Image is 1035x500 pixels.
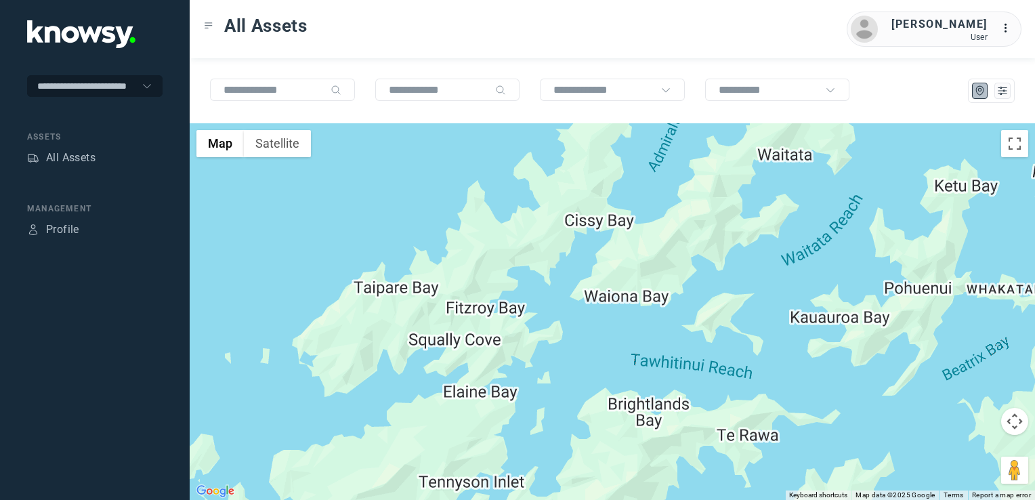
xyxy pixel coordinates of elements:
div: User [891,33,988,42]
div: Search [495,85,506,96]
div: Profile [46,222,79,238]
div: All Assets [46,150,96,166]
a: Open this area in Google Maps (opens a new window) [193,482,238,500]
div: : [1001,20,1017,37]
img: avatar.png [851,16,878,43]
span: Map data ©2025 Google [856,491,935,499]
div: Profile [27,224,39,236]
a: Terms (opens in new tab) [944,491,964,499]
img: Google [193,482,238,500]
button: Show satellite imagery [244,130,311,157]
button: Keyboard shortcuts [789,491,847,500]
div: [PERSON_NAME] [891,16,988,33]
div: Toggle Menu [204,21,213,30]
button: Map camera controls [1001,408,1028,435]
a: ProfileProfile [27,222,79,238]
tspan: ... [1002,23,1015,33]
img: Application Logo [27,20,135,48]
button: Toggle fullscreen view [1001,130,1028,157]
div: Search [331,85,341,96]
div: Management [27,203,163,215]
div: Assets [27,152,39,164]
div: List [996,85,1009,97]
span: All Assets [224,14,308,38]
div: Map [974,85,986,97]
button: Show street map [196,130,244,157]
div: Assets [27,131,163,143]
a: Report a map error [972,491,1031,499]
a: AssetsAll Assets [27,150,96,166]
div: : [1001,20,1017,39]
button: Drag Pegman onto the map to open Street View [1001,457,1028,484]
